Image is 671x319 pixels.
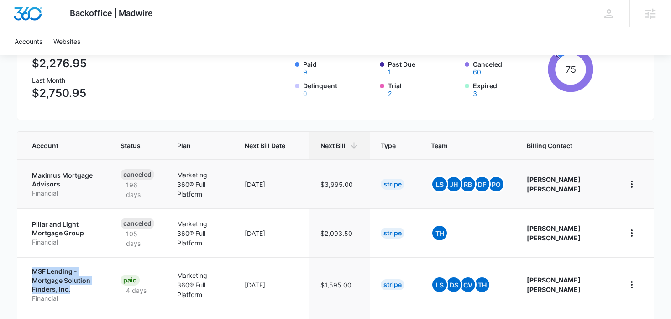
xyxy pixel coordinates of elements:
[473,81,544,97] label: Expired
[32,220,99,238] p: Pillar and Light Mortgage Group
[121,218,154,229] div: Canceled
[473,69,481,75] button: Canceled
[48,27,86,55] a: Websites
[177,271,223,299] p: Marketing 360® Full Platform
[245,141,285,150] span: Next Bill Date
[234,257,309,312] td: [DATE]
[446,277,461,292] span: DS
[432,277,447,292] span: LS
[177,170,223,199] p: Marketing 360® Full Platform
[32,267,99,303] a: MSF Lending - Mortgage Solution Finders, Inc.Financial
[32,267,99,294] p: MSF Lending - Mortgage Solution Finders, Inc.
[121,286,152,295] p: 4 days
[475,277,489,292] span: TH
[388,81,459,97] label: Trial
[32,55,87,72] p: $2,276.95
[303,81,374,97] label: Delinquent
[381,141,396,150] span: Type
[624,277,639,292] button: home
[121,169,154,180] div: Canceled
[320,141,346,150] span: Next Bill
[32,171,99,189] p: Maximus Mortgage Advisors
[309,208,370,257] td: $2,093.50
[32,189,99,198] p: Financial
[32,294,99,303] p: Financial
[121,275,140,286] div: Paid
[432,226,447,240] span: TH
[566,64,576,75] tspan: 75
[527,141,603,150] span: Billing Contact
[70,8,153,18] span: Backoffice | Madwire
[527,276,581,293] strong: [PERSON_NAME] [PERSON_NAME]
[381,279,404,290] div: Stripe
[309,257,370,312] td: $1,595.00
[32,75,87,85] h3: Last Month
[431,141,492,150] span: Team
[177,219,223,248] p: Marketing 360® Full Platform
[461,277,475,292] span: Cv
[388,59,459,75] label: Past Due
[121,229,155,248] p: 105 days
[388,69,391,75] button: Past Due
[624,226,639,240] button: home
[32,238,99,247] p: Financial
[475,177,489,191] span: DF
[381,228,404,239] div: Stripe
[624,177,639,191] button: home
[446,177,461,191] span: JH
[32,85,87,101] p: $2,750.95
[527,224,581,242] strong: [PERSON_NAME] [PERSON_NAME]
[32,171,99,198] a: Maximus Mortgage AdvisorsFinancial
[177,141,223,150] span: Plan
[303,69,307,75] button: Paid
[121,180,155,199] p: 196 days
[9,27,48,55] a: Accounts
[461,177,475,191] span: RB
[473,90,477,97] button: Expired
[432,177,447,191] span: LS
[527,175,581,193] strong: [PERSON_NAME] [PERSON_NAME]
[121,141,142,150] span: Status
[234,159,309,208] td: [DATE]
[388,90,392,97] button: Trial
[489,177,503,191] span: PO
[32,220,99,247] a: Pillar and Light Mortgage GroupFinancial
[303,59,374,75] label: Paid
[234,208,309,257] td: [DATE]
[381,179,404,190] div: Stripe
[32,141,85,150] span: Account
[473,59,544,75] label: Canceled
[309,159,370,208] td: $3,995.00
